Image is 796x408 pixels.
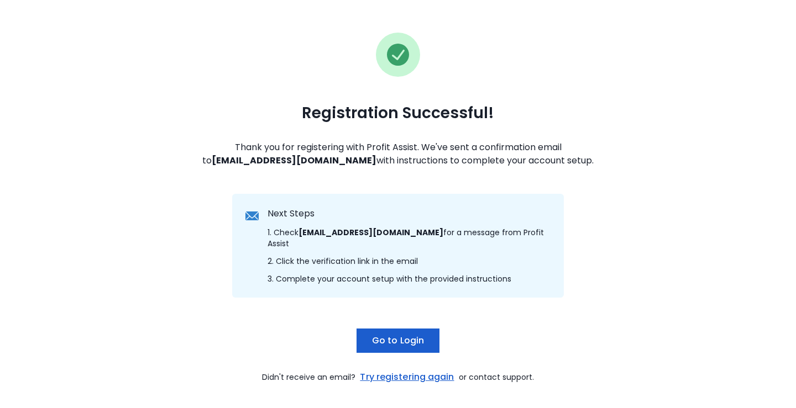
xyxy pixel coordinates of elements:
strong: [EMAIL_ADDRESS][DOMAIN_NAME] [212,154,376,167]
span: 3. Complete your account setup with the provided instructions [268,273,511,284]
span: Registration Successful! [302,103,494,123]
span: Thank you for registering with Profit Assist. We've sent a confirmation email to with instruction... [195,141,601,167]
span: 1. Check for a message from Profit Assist [268,227,551,249]
span: Next Steps [268,207,315,220]
span: Go to Login [372,334,424,347]
strong: [EMAIL_ADDRESS][DOMAIN_NAME] [298,227,443,238]
span: Didn't receive an email? or contact support. [262,370,533,384]
button: Go to Login [357,328,439,353]
a: Try registering again [358,370,456,384]
span: 2. Click the verification link in the email [268,256,418,267]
